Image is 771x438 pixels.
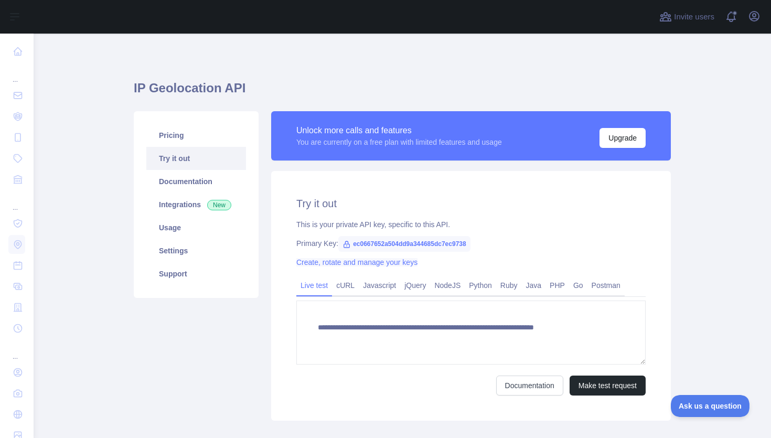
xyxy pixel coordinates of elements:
[296,219,646,230] div: This is your private API key, specific to this API.
[338,236,470,252] span: ec0667652a504dd9a344685dc7ec9738
[296,238,646,249] div: Primary Key:
[400,277,430,294] a: jQuery
[599,128,646,148] button: Upgrade
[296,196,646,211] h2: Try it out
[587,277,625,294] a: Postman
[8,63,25,84] div: ...
[296,124,502,137] div: Unlock more calls and features
[569,277,587,294] a: Go
[296,258,417,266] a: Create, rotate and manage your keys
[359,277,400,294] a: Javascript
[570,376,646,396] button: Make test request
[430,277,465,294] a: NodeJS
[657,8,716,25] button: Invite users
[671,395,750,417] iframe: Toggle Customer Support
[296,137,502,147] div: You are currently on a free plan with limited features and usage
[146,262,246,285] a: Support
[496,376,563,396] a: Documentation
[146,239,246,262] a: Settings
[146,147,246,170] a: Try it out
[146,124,246,147] a: Pricing
[146,193,246,216] a: Integrations New
[146,170,246,193] a: Documentation
[296,277,332,294] a: Live test
[465,277,496,294] a: Python
[8,340,25,361] div: ...
[207,200,231,210] span: New
[545,277,569,294] a: PHP
[496,277,522,294] a: Ruby
[8,191,25,212] div: ...
[134,80,671,105] h1: IP Geolocation API
[146,216,246,239] a: Usage
[674,11,714,23] span: Invite users
[332,277,359,294] a: cURL
[522,277,546,294] a: Java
